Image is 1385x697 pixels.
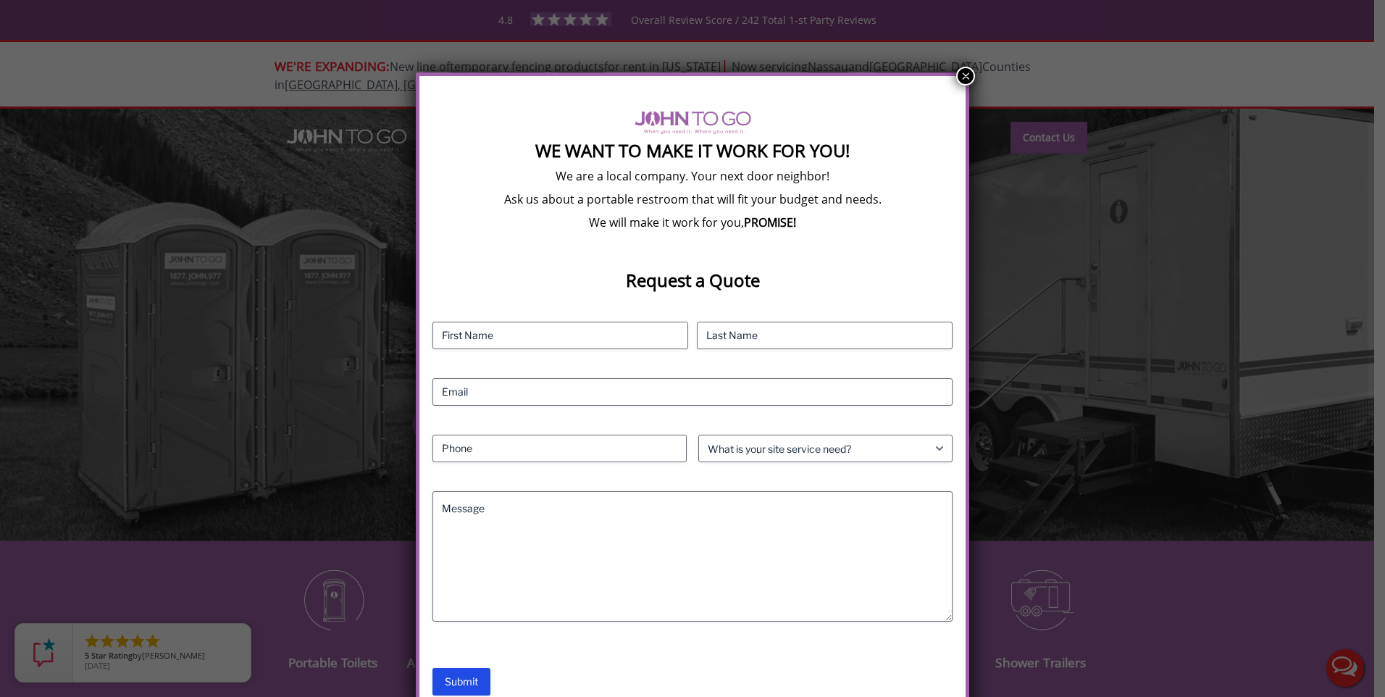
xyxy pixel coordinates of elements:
input: Phone [432,435,687,462]
input: First Name [432,322,688,349]
strong: We Want To Make It Work For You! [535,138,850,162]
input: Last Name [697,322,953,349]
strong: Request a Quote [626,268,760,292]
img: logo of viptogo [635,111,751,134]
input: Submit [432,668,490,696]
b: PROMISE! [744,214,796,230]
input: Email [432,378,953,406]
button: Close [956,67,975,85]
p: We will make it work for you, [432,214,953,230]
p: We are a local company. Your next door neighbor! [432,168,953,184]
p: Ask us about a portable restroom that will fit your budget and needs. [432,191,953,207]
